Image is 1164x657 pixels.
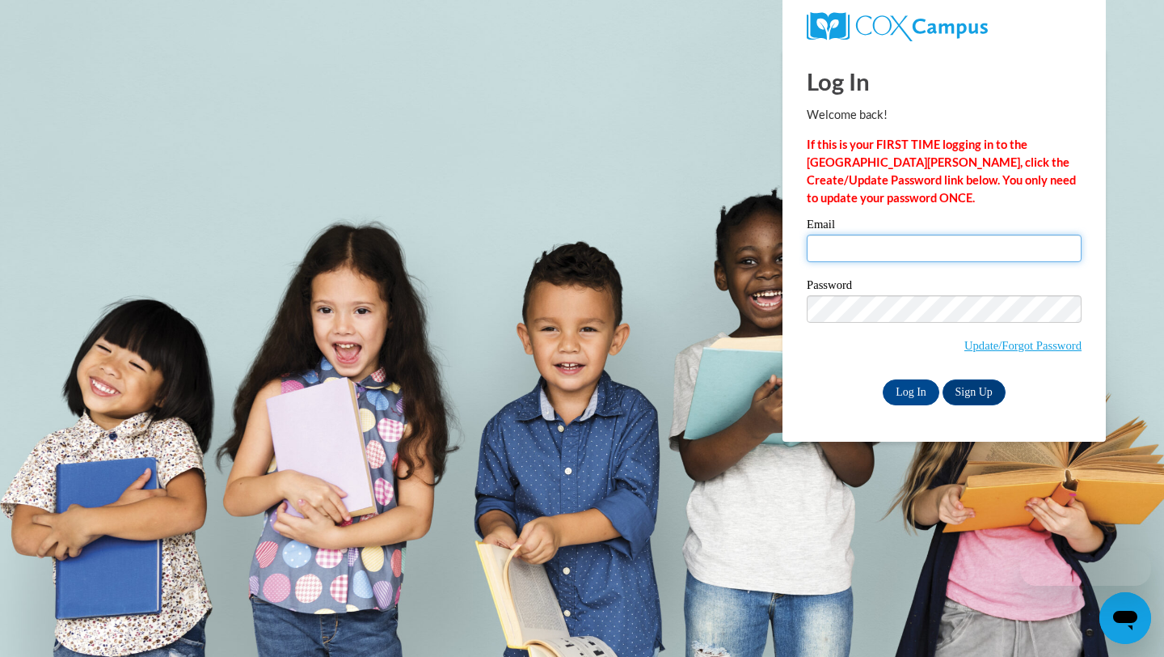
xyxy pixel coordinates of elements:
[1020,550,1151,586] iframe: Message from company
[807,279,1082,295] label: Password
[807,65,1082,98] h1: Log In
[807,12,1082,41] a: COX Campus
[807,12,988,41] img: COX Campus
[807,218,1082,235] label: Email
[883,379,939,405] input: Log In
[807,106,1082,124] p: Welcome back!
[807,138,1076,205] strong: If this is your FIRST TIME logging in to the [GEOGRAPHIC_DATA][PERSON_NAME], click the Create/Upd...
[1099,592,1151,644] iframe: Button to launch messaging window
[964,339,1082,352] a: Update/Forgot Password
[943,379,1006,405] a: Sign Up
